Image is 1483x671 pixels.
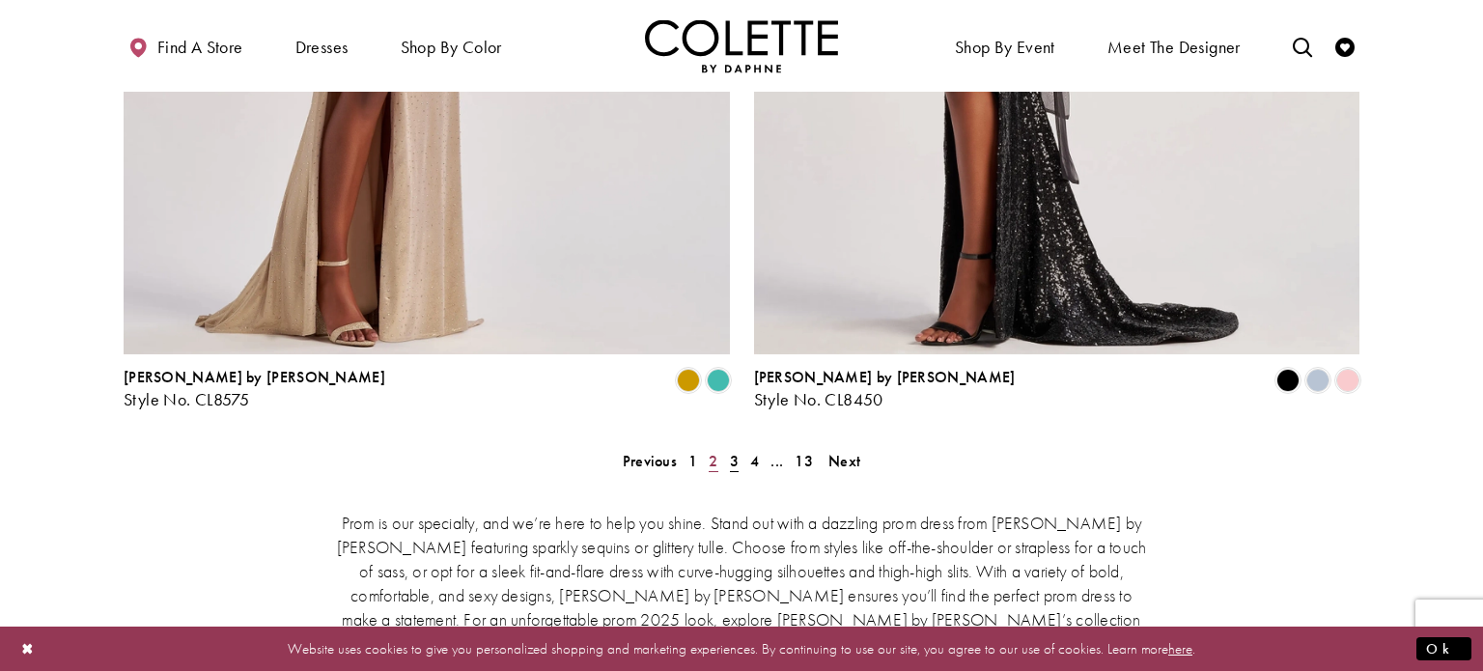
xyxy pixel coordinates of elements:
[1107,38,1241,57] span: Meet the designer
[295,38,349,57] span: Dresses
[157,38,243,57] span: Find a store
[683,447,703,475] a: 1
[754,369,1016,409] div: Colette by Daphne Style No. CL8450
[1103,19,1245,72] a: Meet the designer
[645,19,838,72] a: Visit Home Page
[688,451,697,471] span: 1
[1288,19,1317,72] a: Toggle search
[823,447,866,475] a: Next Page
[744,447,765,475] a: 4
[1330,19,1359,72] a: Check Wishlist
[754,388,883,410] span: Style No. CL8450
[1336,369,1359,392] i: Ice Pink
[750,451,759,471] span: 4
[1168,638,1192,657] a: here
[124,388,249,410] span: Style No. CL8575
[770,451,783,471] span: ...
[789,447,819,475] a: 13
[955,38,1055,57] span: Shop By Event
[124,369,385,409] div: Colette by Daphne Style No. CL8575
[677,369,700,392] i: Gold
[623,451,677,471] span: Previous
[724,447,744,475] span: Current page
[396,19,507,72] span: Shop by color
[12,631,44,665] button: Close Dialog
[754,367,1016,387] span: [PERSON_NAME] by [PERSON_NAME]
[124,367,385,387] span: [PERSON_NAME] by [PERSON_NAME]
[1416,636,1471,660] button: Submit Dialog
[124,19,247,72] a: Find a store
[703,447,723,475] a: 2
[1306,369,1329,392] i: Ice Blue
[795,451,813,471] span: 13
[730,451,739,471] span: 3
[707,369,730,392] i: Turquoise
[1276,369,1300,392] i: Black
[709,451,717,471] span: 2
[828,451,860,471] span: Next
[291,19,353,72] span: Dresses
[331,511,1152,656] p: Prom is our specialty, and we’re here to help you shine. Stand out with a dazzling prom dress fro...
[617,447,683,475] a: Prev Page
[401,38,502,57] span: Shop by color
[645,19,838,72] img: Colette by Daphne
[765,447,789,475] a: ...
[139,635,1344,661] p: Website uses cookies to give you personalized shopping and marketing experiences. By continuing t...
[950,19,1060,72] span: Shop By Event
